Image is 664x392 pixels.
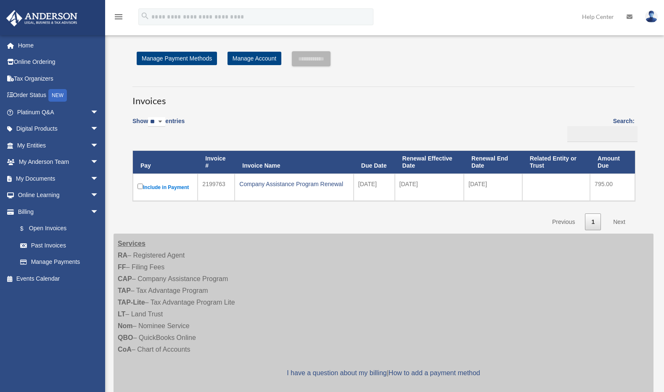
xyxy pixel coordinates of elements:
a: My Entitiesarrow_drop_down [6,137,111,154]
td: [DATE] [464,174,522,201]
span: arrow_drop_down [90,203,107,221]
a: Events Calendar [6,270,111,287]
td: 795.00 [590,174,635,201]
a: Next [607,213,632,231]
a: Tax Organizers [6,70,111,87]
strong: CAP [118,275,132,282]
th: Due Date: activate to sort column ascending [354,151,395,174]
a: Online Learningarrow_drop_down [6,187,111,204]
a: How to add a payment method [389,369,480,376]
div: NEW [48,89,67,102]
label: Search: [564,116,635,142]
td: [DATE] [354,174,395,201]
a: Home [6,37,111,54]
a: Previous [546,213,581,231]
strong: CoA [118,346,132,353]
span: arrow_drop_down [90,137,107,154]
td: [DATE] [395,174,464,201]
strong: FF [118,263,126,271]
strong: QBO [118,334,133,341]
strong: TAP [118,287,131,294]
span: arrow_drop_down [90,170,107,187]
i: search [140,11,150,21]
span: arrow_drop_down [90,121,107,138]
a: Manage Payment Methods [137,52,217,65]
a: 1 [585,213,601,231]
strong: Services [118,240,145,247]
input: Search: [567,126,638,142]
span: arrow_drop_down [90,187,107,204]
a: My Anderson Teamarrow_drop_down [6,154,111,171]
a: Past Invoices [12,237,107,254]
div: Company Assistance Program Renewal [239,178,349,190]
a: Billingarrow_drop_down [6,203,107,220]
th: Invoice Name: activate to sort column ascending [235,151,354,174]
th: Renewal End Date: activate to sort column ascending [464,151,522,174]
label: Include in Payment [138,182,193,192]
i: menu [114,12,124,22]
th: Pay: activate to sort column descending [133,151,198,174]
a: menu [114,15,124,22]
img: Anderson Advisors Platinum Portal [4,10,80,26]
a: Manage Account [228,52,281,65]
a: Order StatusNEW [6,87,111,104]
th: Amount Due: activate to sort column ascending [590,151,635,174]
select: Showentries [148,117,165,127]
strong: Nom [118,322,133,329]
p: | [118,367,649,379]
span: arrow_drop_down [90,104,107,121]
td: 2199763 [198,174,235,201]
label: Show entries [132,116,185,135]
span: arrow_drop_down [90,154,107,171]
th: Invoice #: activate to sort column ascending [198,151,235,174]
h3: Invoices [132,87,635,108]
th: Related Entity or Trust: activate to sort column ascending [522,151,590,174]
a: $Open Invoices [12,220,103,237]
img: User Pic [645,11,658,23]
span: $ [25,224,29,234]
strong: TAP-Lite [118,299,145,306]
input: Include in Payment [138,184,143,189]
strong: RA [118,252,127,259]
a: I have a question about my billing [287,369,386,376]
a: Manage Payments [12,254,107,271]
th: Renewal Effective Date: activate to sort column ascending [395,151,464,174]
a: Digital Productsarrow_drop_down [6,121,111,137]
a: My Documentsarrow_drop_down [6,170,111,187]
a: Online Ordering [6,54,111,71]
strong: LT [118,310,125,318]
a: Platinum Q&Aarrow_drop_down [6,104,111,121]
